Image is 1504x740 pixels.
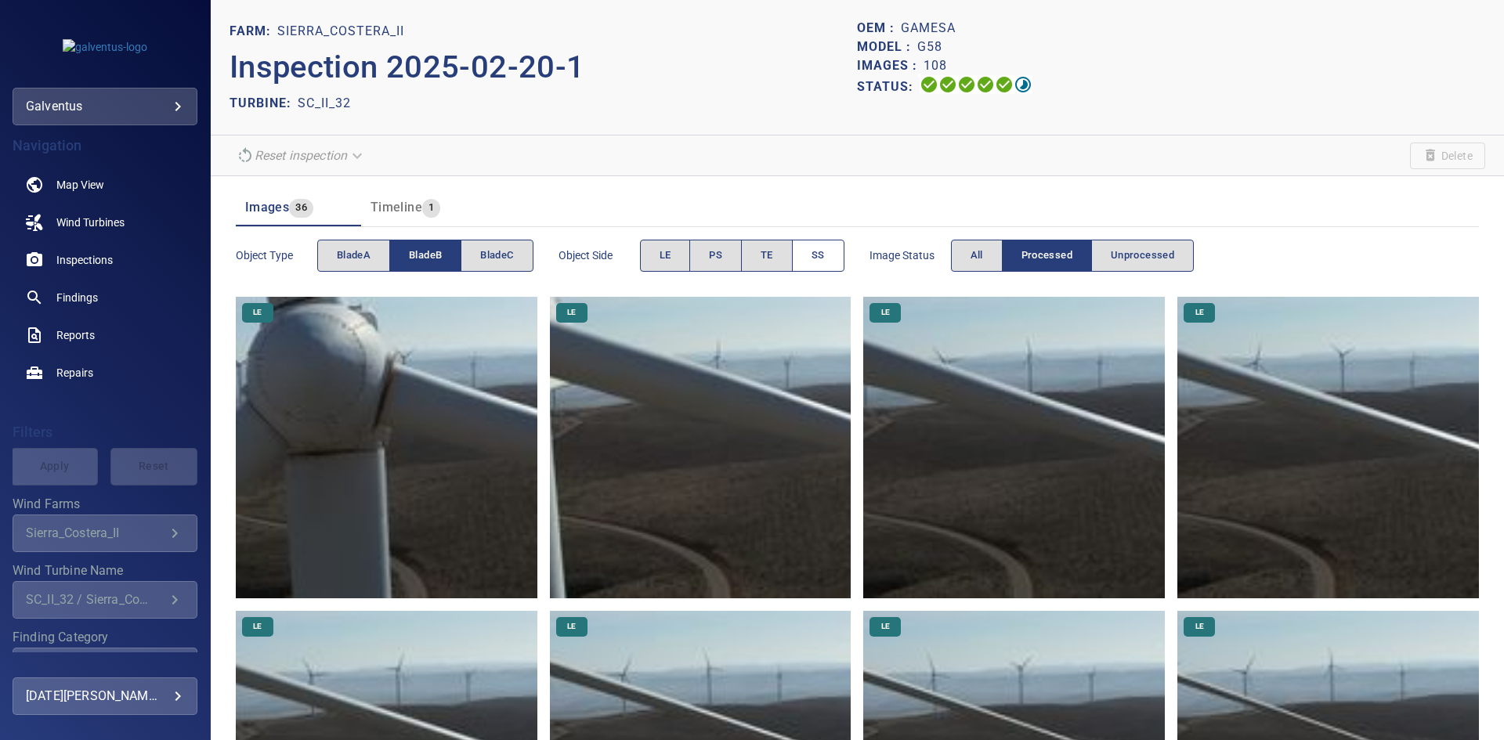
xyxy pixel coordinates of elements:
[1014,75,1032,94] svg: Classification 92%
[56,215,125,230] span: Wind Turbines
[245,200,289,215] span: Images
[230,142,372,169] div: Unable to reset the inspection due to your user permissions
[13,648,197,685] div: Finding Category
[872,307,899,318] span: LE
[761,247,773,265] span: TE
[56,365,93,381] span: Repairs
[337,247,371,265] span: bladeA
[277,22,404,41] p: Sierra_Costera_II
[920,75,938,94] svg: Uploading 100%
[230,22,277,41] p: FARM:
[230,142,372,169] div: Reset inspection
[13,631,197,644] label: Finding Category
[13,204,197,241] a: windturbines noActive
[13,316,197,354] a: reports noActive
[244,307,271,318] span: LE
[317,240,390,272] button: bladeA
[236,247,317,263] span: Object type
[26,592,165,607] div: SC_II_32 / Sierra_Costera_II
[1186,621,1213,632] span: LE
[938,75,957,94] svg: Data Formatted 100%
[1186,307,1213,318] span: LE
[924,56,947,75] p: 108
[792,240,844,272] button: SS
[230,94,298,113] p: TURBINE:
[640,240,691,272] button: LE
[13,514,197,552] div: Wind Farms
[317,240,533,272] div: objectType
[951,240,1003,272] button: All
[1091,240,1194,272] button: Unprocessed
[872,621,899,632] span: LE
[857,75,920,98] p: Status:
[957,75,976,94] svg: Selecting 100%
[857,56,924,75] p: Images :
[689,240,742,272] button: PS
[389,240,461,272] button: bladeB
[26,525,165,540] div: Sierra_Costera_II
[244,621,271,632] span: LE
[1111,247,1174,265] span: Unprocessed
[56,177,104,193] span: Map View
[13,88,197,125] div: galventus
[13,166,197,204] a: map noActive
[56,252,113,268] span: Inspections
[558,307,585,318] span: LE
[640,240,844,272] div: objectSide
[976,75,995,94] svg: ML Processing 100%
[26,94,184,119] div: galventus
[289,199,313,217] span: 36
[901,19,956,38] p: Gamesa
[13,279,197,316] a: findings noActive
[857,19,901,38] p: OEM :
[1410,143,1485,169] span: Unable to delete the inspection due to your user permissions
[971,247,983,265] span: All
[13,424,197,440] h4: Filters
[230,44,858,91] p: Inspection 2025-02-20-1
[13,581,197,619] div: Wind Turbine Name
[812,247,825,265] span: SS
[13,138,197,153] h4: Navigation
[13,565,197,577] label: Wind Turbine Name
[558,621,585,632] span: LE
[371,200,422,215] span: Timeline
[13,241,197,279] a: inspections noActive
[13,498,197,511] label: Wind Farms
[13,354,197,392] a: repairs noActive
[298,94,351,113] p: SC_II_32
[461,240,533,272] button: bladeC
[26,684,184,709] div: [DATE][PERSON_NAME]
[741,240,793,272] button: TE
[56,290,98,305] span: Findings
[56,327,95,343] span: Reports
[480,247,513,265] span: bladeC
[995,75,1014,94] svg: Matching 100%
[857,38,917,56] p: Model :
[63,39,147,55] img: galventus-logo
[559,247,640,263] span: Object Side
[1021,247,1072,265] span: Processed
[422,199,440,217] span: 1
[409,247,442,265] span: bladeB
[951,240,1195,272] div: imageStatus
[660,247,671,265] span: LE
[869,247,951,263] span: Image Status
[709,247,722,265] span: PS
[1002,240,1092,272] button: Processed
[917,38,942,56] p: G58
[255,148,347,163] em: Reset inspection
